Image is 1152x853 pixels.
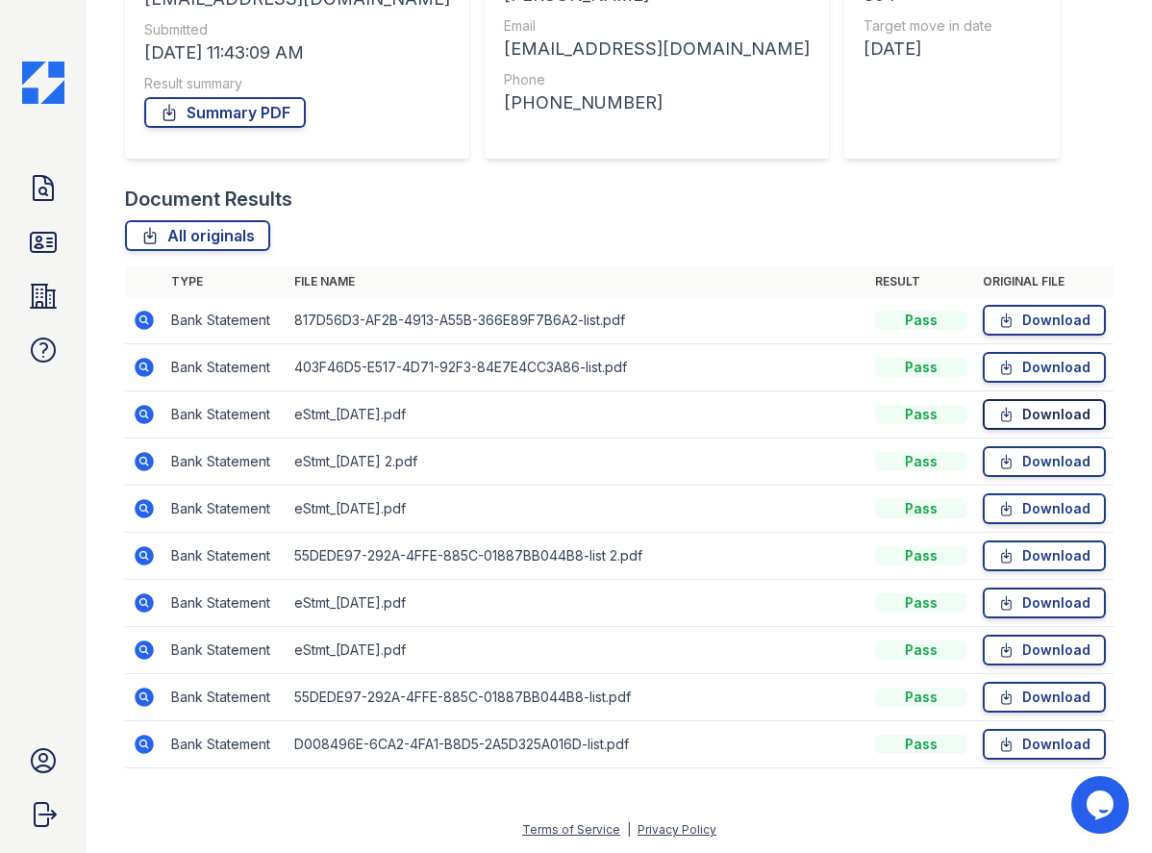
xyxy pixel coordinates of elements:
[144,39,450,66] div: [DATE] 11:43:09 AM
[287,674,867,721] td: 55DEDE97-292A-4FFE-885C-01887BB044B8-list.pdf
[287,297,867,344] td: 817D56D3-AF2B-4913-A55B-366E89F7B6A2-list.pdf
[287,580,867,627] td: eStmt_[DATE].pdf
[983,493,1106,524] a: Download
[875,688,967,707] div: Pass
[504,89,810,116] div: [PHONE_NUMBER]
[983,352,1106,383] a: Download
[287,439,867,486] td: eStmt_[DATE] 2.pdf
[983,588,1106,618] a: Download
[864,36,992,63] div: [DATE]
[875,499,967,518] div: Pass
[983,540,1106,571] a: Download
[1071,776,1133,834] iframe: chat widget
[983,305,1106,336] a: Download
[867,266,975,297] th: Result
[163,391,287,439] td: Bank Statement
[875,405,967,424] div: Pass
[163,674,287,721] td: Bank Statement
[125,220,270,251] a: All originals
[144,97,306,128] a: Summary PDF
[163,439,287,486] td: Bank Statement
[875,358,967,377] div: Pass
[287,391,867,439] td: eStmt_[DATE].pdf
[504,16,810,36] div: Email
[983,729,1106,760] a: Download
[163,721,287,768] td: Bank Statement
[638,822,716,837] a: Privacy Policy
[163,297,287,344] td: Bank Statement
[163,486,287,533] td: Bank Statement
[627,822,631,837] div: |
[163,533,287,580] td: Bank Statement
[983,446,1106,477] a: Download
[163,344,287,391] td: Bank Statement
[287,627,867,674] td: eStmt_[DATE].pdf
[287,486,867,533] td: eStmt_[DATE].pdf
[875,735,967,754] div: Pass
[983,682,1106,713] a: Download
[125,186,292,213] div: Document Results
[875,593,967,613] div: Pass
[163,580,287,627] td: Bank Statement
[875,311,967,330] div: Pass
[144,20,450,39] div: Submitted
[287,344,867,391] td: 403F46D5-E517-4D71-92F3-84E7E4CC3A86-list.pdf
[875,640,967,660] div: Pass
[875,546,967,565] div: Pass
[983,635,1106,665] a: Download
[287,533,867,580] td: 55DEDE97-292A-4FFE-885C-01887BB044B8-list 2.pdf
[287,266,867,297] th: File name
[975,266,1114,297] th: Original file
[22,62,64,104] img: CE_Icon_Blue-c292c112584629df590d857e76928e9f676e5b41ef8f769ba2f05ee15b207248.png
[983,399,1106,430] a: Download
[522,822,620,837] a: Terms of Service
[864,16,992,36] div: Target move in date
[504,70,810,89] div: Phone
[287,721,867,768] td: D008496E-6CA2-4FA1-B8D5-2A5D325A016D-list.pdf
[875,452,967,471] div: Pass
[163,627,287,674] td: Bank Statement
[504,36,810,63] div: [EMAIL_ADDRESS][DOMAIN_NAME]
[144,74,450,93] div: Result summary
[163,266,287,297] th: Type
